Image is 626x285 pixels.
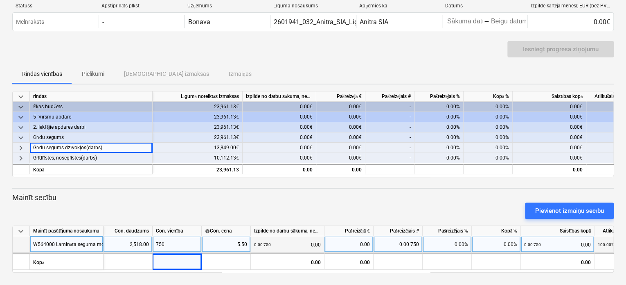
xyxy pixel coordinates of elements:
div: 0.00€ [527,15,613,28]
div: 0.00 [251,253,324,270]
div: 750 [153,236,202,253]
div: 0.00€ [316,112,365,122]
div: 23,961.13€ [153,112,243,122]
div: Pašreizējā € [316,91,365,102]
small: 0.00 750 [524,242,541,247]
div: 0.00€ [513,122,586,132]
div: Izpilde kārtējā mēnesī, EUR (bez PVN) [531,3,610,9]
div: Statuss [16,3,95,9]
div: 0.00% [414,112,464,122]
div: W564000 Lamināta seguma montāža, ieskaitot apakšklāju [33,236,161,252]
div: 5- Virsmu apdare [33,112,149,122]
div: 0.00 [316,164,365,174]
div: Uzņēmums [187,3,267,9]
p: Melnraksts [16,18,44,26]
div: Kopā % [472,226,521,236]
div: 23,961.13€ [153,102,243,112]
div: 0.00% [414,143,464,153]
p: Mainīt secību [12,193,614,203]
span: keyboard_arrow_down [16,102,26,112]
div: rindas [30,91,153,102]
div: Con. daudzums [104,226,153,236]
div: 23,961.13 [156,165,239,175]
div: 0.00€ [243,153,316,163]
span: help [205,228,210,233]
p: Pielikumi [82,70,104,78]
div: 0.00€ [513,112,586,122]
div: Pašreizējais % [414,91,464,102]
div: Datums [445,3,525,9]
div: - [365,132,414,143]
button: Pievienot izmaiņu secību [525,203,614,219]
div: 5.50 [205,236,247,253]
div: 0.00% [464,143,513,153]
div: Grīdlīstes, noseglīstes(darbs) [33,153,149,163]
div: 0.00 [513,164,586,174]
div: 0.00 [254,236,321,253]
div: Pašreizējā € [324,226,374,236]
div: Ēkas budžets [33,102,149,112]
div: Saistības kopā [521,226,594,236]
div: 0.00 [324,253,374,270]
div: 0.00% [423,236,472,253]
div: 0.00€ [243,143,316,153]
div: Con. vienība [153,226,202,236]
div: 0.00€ [513,102,586,112]
div: 0.00€ [316,153,365,163]
div: Pašreizējais % [423,226,472,236]
span: keyboard_arrow_down [16,226,26,236]
div: 0.00% [464,153,513,163]
div: Līguma nosaukums [273,3,353,9]
div: Grīdu segums [33,132,149,143]
div: 2. Iekšējie apdares darbi [33,122,149,132]
div: 0.00% [464,102,513,112]
div: - [365,143,414,153]
div: 0.00 [524,236,591,253]
div: 0.00€ [316,122,365,132]
span: keyboard_arrow_right [16,153,26,163]
div: 0.00 [328,236,370,253]
div: Apņemies kā [359,3,439,9]
div: 0.00€ [243,112,316,122]
div: 10,112.13€ [153,153,243,163]
input: Sākuma datums [446,16,484,27]
div: 0.00% [414,132,464,143]
div: 0.00€ [243,132,316,143]
div: 0.00€ [513,132,586,143]
div: Izpilde no darbu sākuma, neskaitot kārtējā mēneša izpildi [243,91,316,102]
div: - [365,122,414,132]
div: 0.00€ [243,122,316,132]
div: 0.00€ [316,143,365,153]
div: 0.00% [464,132,513,143]
div: 0.00 [521,253,594,270]
div: Saistības kopā [513,91,586,102]
div: 0.00% [414,102,464,112]
div: 0.00€ [513,143,586,153]
div: 2601941_032_Anitra_SIA_Ligums_gridas_seguma_ieklasana_MR1.pdf [274,18,476,26]
div: Kopā [30,253,104,270]
div: 0.00€ [513,153,586,163]
div: 23,961.13€ [153,132,243,143]
small: 0.00 750 [254,242,271,247]
span: keyboard_arrow_down [16,112,26,122]
div: Kopā % [464,91,513,102]
div: 0.00€ [316,102,365,112]
div: Con. cena [205,226,247,236]
div: 0.00% [472,236,521,253]
div: 13,849.00€ [153,143,243,153]
span: keyboard_arrow_down [16,133,26,143]
div: Pašreizējais # [365,91,414,102]
div: 0.00 750 [374,236,423,253]
div: 0.00% [414,153,464,163]
div: Līgumā noteiktās izmaksas [153,91,243,102]
div: Izpilde no darbu sākuma, neskaitot kārtējā mēneša izpildi [251,226,324,236]
small: 100.00% [598,242,614,247]
div: 23,961.13€ [153,122,243,132]
div: Grīdu segums dzīvokļos(darbs) [33,143,149,153]
div: Mainīt pasūtījuma nosaukumu [30,226,104,236]
div: - [102,18,104,26]
span: keyboard_arrow_right [16,143,26,153]
span: keyboard_arrow_down [16,92,26,102]
div: Pievienot izmaiņu secību [535,205,604,216]
div: Pašreizējais # [374,226,423,236]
